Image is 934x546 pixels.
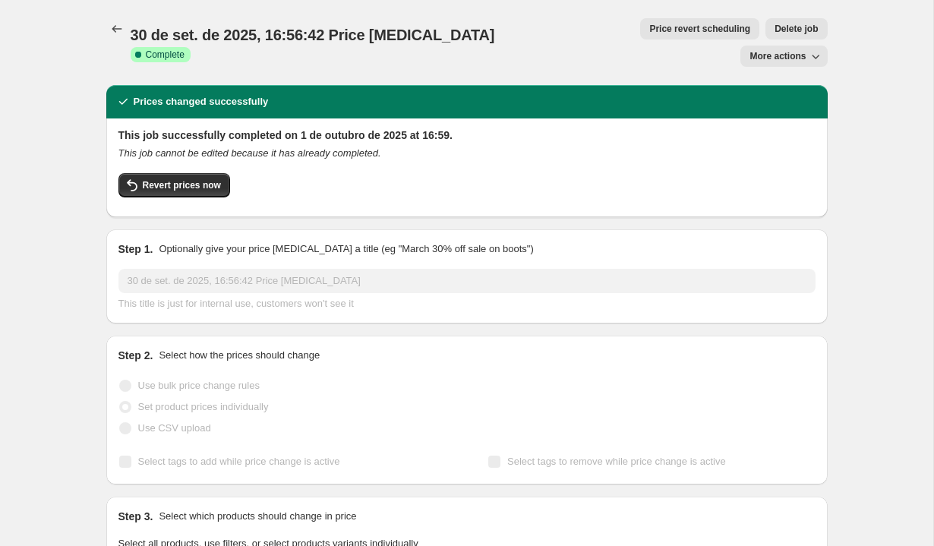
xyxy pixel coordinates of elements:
span: Use bulk price change rules [138,380,260,391]
p: Select how the prices should change [159,348,320,363]
h2: Step 1. [118,241,153,257]
button: Price revert scheduling [640,18,759,39]
span: Set product prices individually [138,401,269,412]
h2: This job successfully completed on 1 de outubro de 2025 at 16:59. [118,128,816,143]
span: Select tags to add while price change is active [138,456,340,467]
span: Price revert scheduling [649,23,750,35]
h2: Step 2. [118,348,153,363]
span: More actions [749,50,806,62]
span: 30 de set. de 2025, 16:56:42 Price [MEDICAL_DATA] [131,27,495,43]
p: Select which products should change in price [159,509,356,524]
button: More actions [740,46,827,67]
span: Use CSV upload [138,422,211,434]
button: Revert prices now [118,173,230,197]
span: Complete [146,49,185,61]
span: This title is just for internal use, customers won't see it [118,298,354,309]
p: Optionally give your price [MEDICAL_DATA] a title (eg "March 30% off sale on boots") [159,241,533,257]
i: This job cannot be edited because it has already completed. [118,147,381,159]
h2: Prices changed successfully [134,94,269,109]
input: 30% off holiday sale [118,269,816,293]
span: Delete job [775,23,818,35]
button: Delete job [765,18,827,39]
span: Select tags to remove while price change is active [507,456,726,467]
span: Revert prices now [143,179,221,191]
button: Price change jobs [106,18,128,39]
h2: Step 3. [118,509,153,524]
